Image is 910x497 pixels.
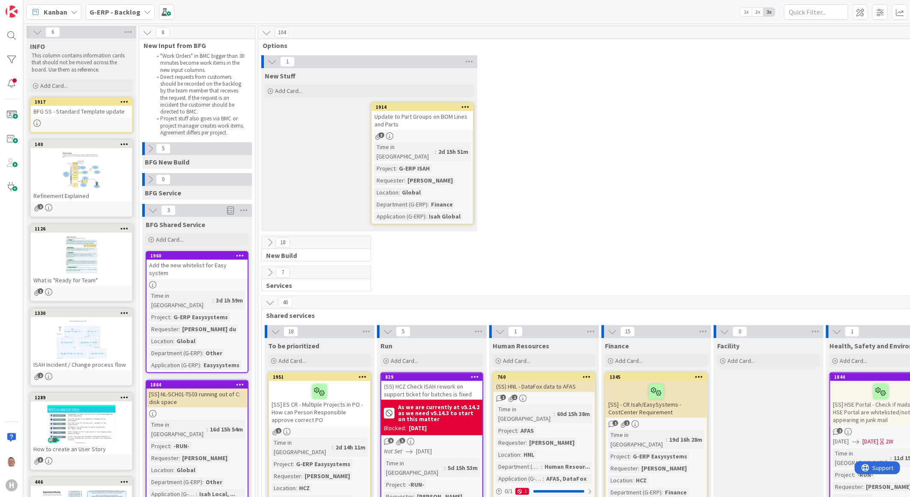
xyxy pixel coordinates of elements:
div: Department (G-ERP) [374,200,428,209]
span: 6 [45,27,60,37]
div: Other [204,477,225,487]
div: Department (G-ERP) [496,462,541,471]
span: 1 [624,420,630,426]
span: : [554,409,555,419]
span: Add Card... [840,357,867,365]
div: Human Resour... [542,462,592,471]
div: What is "Ready for Team" [31,275,132,286]
div: 1960 [150,253,248,259]
div: [PERSON_NAME] [527,438,577,447]
div: HCZ [297,483,312,493]
div: Project [384,480,405,489]
span: : [854,470,855,479]
div: Time in [GEOGRAPHIC_DATA] [272,438,332,457]
div: Time in [GEOGRAPHIC_DATA] [149,291,213,310]
span: : [170,312,171,322]
div: Finance [663,488,689,497]
span: 2 [38,204,43,210]
div: 1126 [31,225,132,233]
div: 1 [515,488,529,495]
b: G-ERP - Backlog [90,8,141,16]
li: Direct requests from customers should be recorded on the backlog by the team member that receives... [152,74,245,116]
span: 15 [620,326,635,337]
span: 1 [845,326,859,337]
div: 1345[SS] - CR Isah/EasySystems - CostCenter Requirement [606,373,707,418]
div: 760(SS) HNL - DataFox data to AFAS [494,373,595,392]
div: 1917 [31,98,132,106]
div: 446 [35,479,132,485]
div: 1864 [150,382,248,388]
span: 8 [156,27,170,38]
span: : [404,176,405,185]
span: 3x [763,8,775,16]
span: : [428,200,429,209]
span: Add Card... [727,357,755,365]
div: Application (G-ERP) [496,474,543,483]
div: 1914 [372,103,473,111]
div: 140 [31,141,132,148]
div: Add the new whitelist for Easy system [147,260,248,278]
span: : [293,459,294,469]
span: 3 [161,205,176,216]
span: : [213,296,214,305]
div: Requester [374,176,404,185]
div: Global [400,188,423,197]
span: : [207,425,208,434]
div: AFAS [518,426,536,435]
div: 140 [35,141,132,147]
a: 1960Add the new whitelist for Easy systemTime in [GEOGRAPHIC_DATA]:3d 1h 59mProject:G-ERP Easysys... [146,251,248,373]
span: : [541,462,542,471]
span: 1 [512,395,518,400]
span: 0 [733,326,747,337]
div: Isah Global [427,212,463,221]
div: (SS) HCZ Check ISAH rework on support ticket for batches is fixed [381,381,482,400]
div: Easysystems [201,360,242,370]
span: Kanban [44,7,67,17]
div: 1864[SS] NL-SCH01-TS03 running out of C: disk space [147,381,248,407]
span: : [395,164,397,173]
div: Blocked: [384,424,406,433]
div: Requester [272,471,301,481]
div: 1330 [35,310,132,316]
span: Add Card... [615,357,643,365]
div: G-ERP ISAH [397,164,432,173]
span: [DATE] [862,437,878,446]
div: 1864 [147,381,248,389]
div: Time in [GEOGRAPHIC_DATA] [384,458,444,477]
div: 1289 [31,394,132,401]
div: 1345 [610,374,707,380]
span: 1 [38,288,43,294]
div: G-ERP Easysystems [171,312,230,322]
span: Add Card... [156,236,183,243]
span: Finance [605,341,629,350]
div: [SS] ES CR - Multiple Projects in PO - How can Person Responsible approve correct PO [269,381,370,425]
span: : [629,452,631,461]
span: Run [380,341,392,350]
div: Requester [608,464,638,473]
div: 1330ISAH Incident / Change process flow [31,309,132,370]
span: : [301,471,302,481]
img: lD [6,455,18,467]
div: 1345 [606,373,707,381]
span: : [520,450,521,459]
span: : [202,477,204,487]
span: 7 [275,267,290,278]
span: New Build [266,251,360,260]
div: [DATE] [409,424,427,433]
li: "Work Orders" in BMC bigger than 30 minutes become work items in the new input columns. [152,53,245,74]
span: Add Card... [391,357,418,365]
div: G-ERP Easysystems [631,452,689,461]
div: Finance [429,200,455,209]
div: 760 [494,373,595,381]
div: Update to Part Groups on BOM Lines and Parts [372,111,473,130]
div: Department (G-ERP) [608,488,662,497]
a: 1914Update to Part Groups on BOM Lines and PartsTime in [GEOGRAPHIC_DATA]:2d 15h 51mProject:G-ERP... [371,102,474,225]
span: Add Card... [503,357,530,365]
div: [PERSON_NAME] [180,453,230,463]
div: 1951 [269,373,370,381]
span: BFG New Build [145,158,189,166]
span: 2 [837,428,843,434]
div: Global [174,465,198,475]
div: Requester [149,324,179,334]
span: : [444,463,446,473]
